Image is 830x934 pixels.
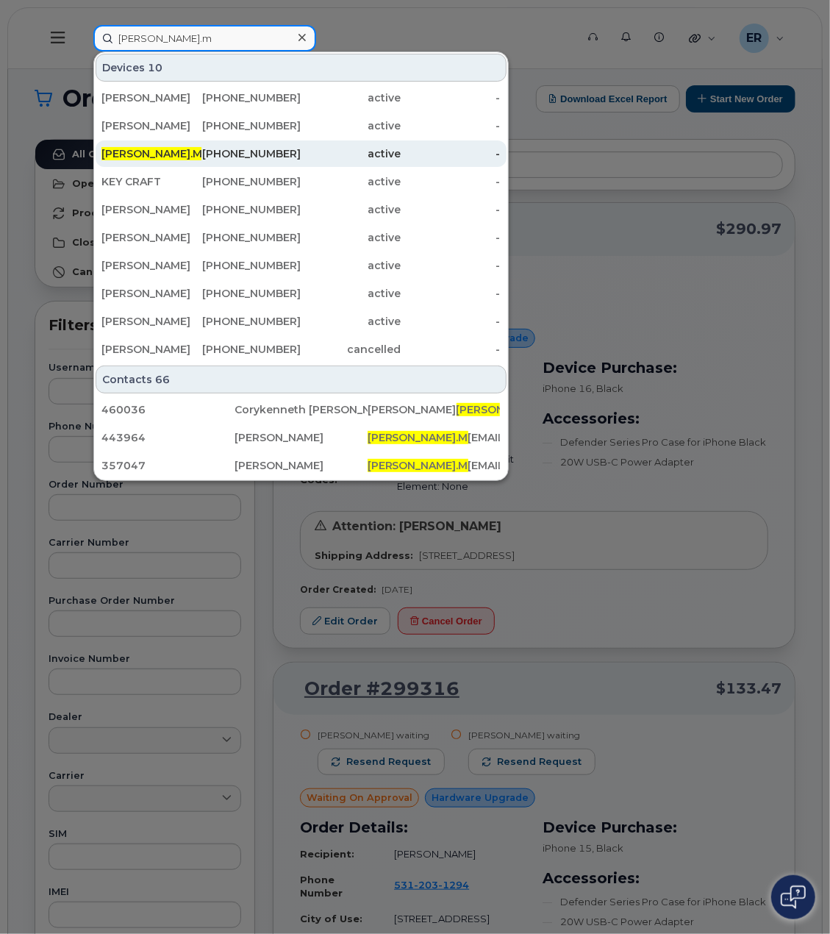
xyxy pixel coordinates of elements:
a: [PERSON_NAME][PHONE_NUMBER]active- [96,196,507,223]
div: [PHONE_NUMBER] [201,314,301,329]
a: [PERSON_NAME][PHONE_NUMBER]active- [96,85,507,111]
div: Corykenneth [PERSON_NAME] [235,402,368,417]
div: Contacts [96,366,507,393]
div: [PERSON_NAME] [101,202,201,217]
div: active [301,202,401,217]
div: 443964 [101,430,235,445]
a: [PERSON_NAME][PHONE_NUMBER]active- [96,308,507,335]
div: - [401,258,501,273]
a: [PERSON_NAME][PHONE_NUMBER]cancelled- [96,336,507,363]
div: [PHONE_NUMBER] [201,230,301,245]
div: [PERSON_NAME] [101,286,201,301]
span: [PERSON_NAME].M [457,403,557,416]
div: - [401,342,501,357]
a: 443964[PERSON_NAME][PERSON_NAME].M[EMAIL_ADDRESS][PERSON_NAME][DOMAIN_NAME] [96,424,507,451]
div: active [301,230,401,245]
div: - [401,314,501,329]
div: [PHONE_NUMBER] [201,146,301,161]
a: [PERSON_NAME].Murray[PHONE_NUMBER]active- [96,140,507,167]
div: 357047 [101,458,235,473]
div: - [401,118,501,133]
span: 66 [155,372,170,387]
div: cancelled [301,342,401,357]
div: - [401,90,501,105]
span: [PERSON_NAME].M [368,459,468,472]
div: active [301,258,401,273]
div: [EMAIL_ADDRESS][PERSON_NAME][DOMAIN_NAME] [368,430,501,445]
div: 460036 [101,402,235,417]
a: [PERSON_NAME][PHONE_NUMBER]active- [96,280,507,307]
div: [PERSON_NAME] [101,118,201,133]
div: [PHONE_NUMBER] [201,342,301,357]
div: active [301,118,401,133]
div: active [301,314,401,329]
a: [PERSON_NAME][PHONE_NUMBER]active- [96,252,507,279]
div: [PHONE_NUMBER] [201,90,301,105]
span: 10 [148,60,162,75]
div: active [301,286,401,301]
div: - [401,146,501,161]
a: 460036Corykenneth [PERSON_NAME][PERSON_NAME][PERSON_NAME].M[EMAIL_ADDRESS][PERSON_NAME][DOMAIN_NAME] [96,396,507,423]
div: [EMAIL_ADDRESS][PERSON_NAME][DOMAIN_NAME] [368,458,501,473]
div: active [301,90,401,105]
div: [PERSON_NAME] [EMAIL_ADDRESS][PERSON_NAME][DOMAIN_NAME] [368,402,501,417]
div: [PHONE_NUMBER] [201,174,301,189]
div: [PERSON_NAME] [235,458,368,473]
div: active [301,146,401,161]
div: [PERSON_NAME] [235,430,368,445]
div: [PERSON_NAME] [101,314,201,329]
div: - [401,286,501,301]
div: KEY CRAFT [101,174,201,189]
div: active [301,174,401,189]
div: [PHONE_NUMBER] [201,118,301,133]
a: KEY CRAFT[PHONE_NUMBER]active- [96,168,507,195]
div: [PERSON_NAME] [101,230,201,245]
div: - [401,174,501,189]
span: [PERSON_NAME].M [368,431,468,444]
div: [PHONE_NUMBER] [201,258,301,273]
div: [PERSON_NAME] [101,90,201,105]
div: - [401,202,501,217]
a: [PERSON_NAME][PHONE_NUMBER]active- [96,224,507,251]
img: Open chat [781,885,806,909]
a: [PERSON_NAME][PHONE_NUMBER]active- [96,113,507,139]
div: Devices [96,54,507,82]
div: [PHONE_NUMBER] [201,202,301,217]
div: [PERSON_NAME] [101,258,201,273]
div: - [401,230,501,245]
div: urray [101,146,201,161]
a: 357047[PERSON_NAME][PERSON_NAME].M[EMAIL_ADDRESS][PERSON_NAME][DOMAIN_NAME] [96,452,507,479]
div: [PERSON_NAME] [101,342,201,357]
span: [PERSON_NAME].M [101,147,202,160]
div: [PHONE_NUMBER] [201,286,301,301]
